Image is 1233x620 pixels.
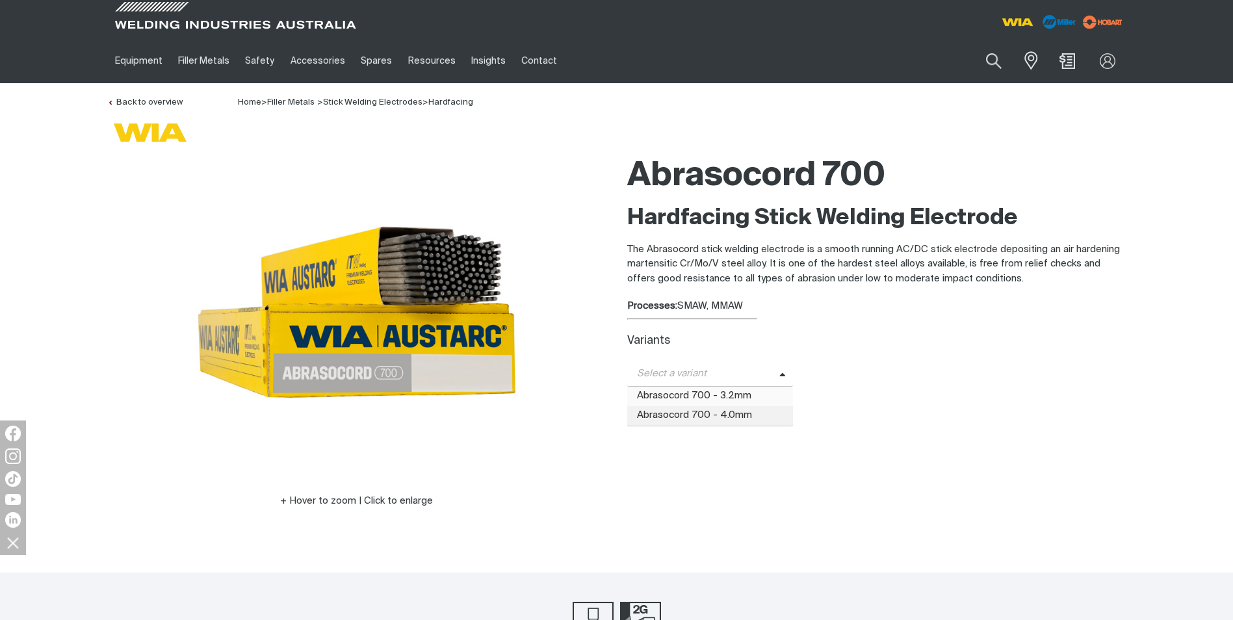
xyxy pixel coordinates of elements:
a: Hardfacing [428,98,473,107]
span: Abrasocord 700 - 4.0mm [627,406,794,426]
span: Select a variant [627,367,779,381]
a: Contact [513,38,565,83]
strong: Processes: [627,301,677,311]
h2: Hardfacing Stick Welding Electrode [627,204,1126,233]
a: Resources [400,38,463,83]
a: Filler Metals [267,98,315,107]
span: > [261,98,267,107]
img: YouTube [5,494,21,505]
span: > [317,98,323,107]
a: Insights [463,38,513,83]
img: miller [1079,12,1126,32]
a: Accessories [283,38,353,83]
button: Search products [972,45,1016,76]
img: LinkedIn [5,512,21,528]
img: TikTok [5,471,21,487]
a: Spares [353,38,400,83]
span: > [422,98,428,107]
img: hide socials [2,532,24,554]
span: Abrasocord 700 - 3.2mm [627,387,794,406]
img: Abrasocord 700 [194,149,519,474]
a: Equipment [107,38,170,83]
input: Product name or item number... [955,45,1016,76]
a: Home [238,97,261,107]
nav: Main [107,38,872,83]
a: Back to overview [107,98,183,107]
a: Stick Welding Electrodes [323,98,422,107]
img: Facebook [5,426,21,441]
div: SMAW, MMAW [627,299,1126,314]
span: Home [238,98,261,107]
a: Filler Metals [170,38,237,83]
h1: Abrasocord 700 [627,155,1126,198]
label: Variants [627,335,670,346]
button: Hover to zoom | Click to enlarge [272,493,441,509]
a: Shopping cart (0 product(s)) [1057,53,1078,69]
img: Instagram [5,448,21,464]
p: The Abrasocord stick welding electrode is a smooth running AC/DC stick electrode depositing an ai... [627,242,1126,287]
a: Safety [237,38,282,83]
